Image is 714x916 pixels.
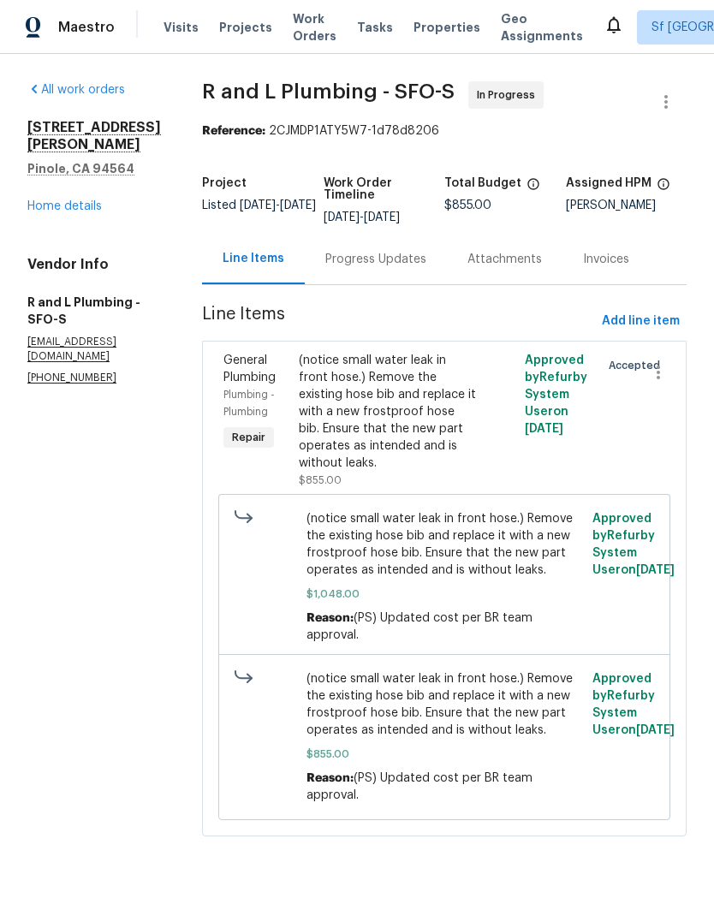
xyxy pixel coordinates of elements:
span: Properties [414,19,480,36]
span: Projects [219,19,272,36]
a: Home details [27,200,102,212]
h5: Project [202,177,247,189]
div: 2CJMDP1ATY5W7-1d78d8206 [202,122,687,140]
span: In Progress [477,86,542,104]
span: Maestro [58,19,115,36]
span: $1,048.00 [306,586,583,603]
div: (notice small water leak in front hose.) Remove the existing hose bib and replace it with a new f... [299,352,477,472]
span: Add line item [602,311,680,332]
h5: Work Order Timeline [324,177,445,201]
span: Visits [164,19,199,36]
span: $855.00 [299,475,342,485]
span: Accepted [609,357,667,374]
h5: R and L Plumbing - SFO-S [27,294,161,328]
span: Approved by Refurby System User on [592,513,675,576]
span: The hpm assigned to this work order. [657,177,670,199]
button: Add line item [595,306,687,337]
span: [DATE] [324,211,360,223]
span: The total cost of line items that have been proposed by Opendoor. This sum includes line items th... [527,177,540,199]
span: (PS) Updated cost per BR team approval. [306,772,533,801]
span: [DATE] [280,199,316,211]
span: (PS) Updated cost per BR team approval. [306,612,533,641]
span: Approved by Refurby System User on [592,673,675,736]
span: Repair [225,429,272,446]
span: Approved by Refurby System User on [525,354,587,435]
span: - [240,199,316,211]
span: Tasks [357,21,393,33]
span: General Plumbing [223,354,276,384]
h5: Total Budget [444,177,521,189]
h5: Assigned HPM [566,177,652,189]
span: Reason: [306,612,354,624]
span: [DATE] [364,211,400,223]
span: [DATE] [636,724,675,736]
span: R and L Plumbing - SFO-S [202,81,455,102]
a: All work orders [27,84,125,96]
span: [DATE] [636,564,675,576]
span: Work Orders [293,10,336,45]
span: Geo Assignments [501,10,583,45]
div: Line Items [223,250,284,267]
div: [PERSON_NAME] [566,199,687,211]
div: Invoices [583,251,629,268]
span: Reason: [306,772,354,784]
span: $855.00 [306,746,583,763]
span: Line Items [202,306,595,337]
span: $855.00 [444,199,491,211]
h4: Vendor Info [27,256,161,273]
span: (notice small water leak in front hose.) Remove the existing hose bib and replace it with a new f... [306,510,583,579]
span: Listed [202,199,316,211]
span: [DATE] [525,423,563,435]
span: - [324,211,400,223]
b: Reference: [202,125,265,137]
span: Plumbing - Plumbing [223,390,275,417]
div: Progress Updates [325,251,426,268]
div: Attachments [467,251,542,268]
span: [DATE] [240,199,276,211]
span: (notice small water leak in front hose.) Remove the existing hose bib and replace it with a new f... [306,670,583,739]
